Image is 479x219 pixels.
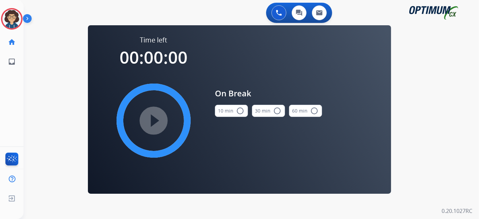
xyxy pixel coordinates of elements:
mat-icon: radio_button_unchecked [236,107,244,115]
mat-icon: radio_button_unchecked [310,107,318,115]
mat-icon: home [8,38,16,46]
button: 30 min [252,105,285,117]
button: 60 min [289,105,322,117]
span: Time left [140,35,167,45]
mat-icon: radio_button_unchecked [273,107,281,115]
img: avatar [2,9,21,28]
mat-icon: inbox [8,58,16,66]
button: 10 min [215,105,248,117]
span: On Break [215,87,322,99]
p: 0.20.1027RC [442,207,472,215]
span: 00:00:00 [120,46,188,69]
